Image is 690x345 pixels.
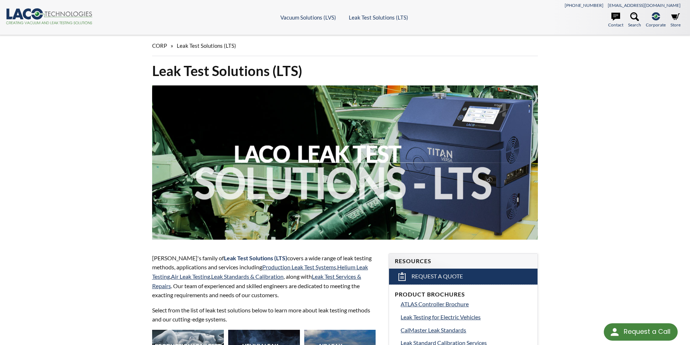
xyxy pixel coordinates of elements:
a: Leak Test Solutions (LTS) [349,14,408,21]
span: ATLAS Controller Brochure [401,300,469,307]
a: Leak Testing for Electric Vehicles [401,312,532,322]
a: CalMaster Leak Standards [401,325,532,335]
a: Leak Test Services & Repairs [152,273,361,289]
p: [PERSON_NAME]'s family of covers a wide range of leak testing methods, applications and services ... [152,253,380,300]
a: Air Leak Testing [171,273,210,280]
div: » [152,35,538,56]
div: Request a Call [624,323,670,340]
span: Request a Quote [411,273,463,280]
img: LACO Leak Test Solutions - LTS header [152,85,538,240]
a: Helium Leak Testing [152,264,368,280]
a: Production Leak Test Systems [262,264,336,270]
h4: Resources [395,257,532,265]
a: Vacuum Solutions (LVS) [280,14,336,21]
a: Request a Quote [389,269,538,285]
a: [PHONE_NUMBER] [565,3,603,8]
a: Leak Standards & Calibration [211,273,284,280]
a: Contact [608,12,623,28]
h1: Leak Test Solutions (LTS) [152,62,538,80]
a: Search [628,12,641,28]
h4: Product Brochures [395,291,532,298]
a: [EMAIL_ADDRESS][DOMAIN_NAME] [608,3,681,8]
span: CORP [152,42,167,49]
div: Request a Call [604,323,678,341]
p: Select from the list of leak test solutions below to learn more about leak testing methods and ou... [152,306,380,324]
span: Leak Test Solutions (LTS) [177,42,236,49]
strong: Leak Test Solutions (LTS) [224,254,287,261]
a: Store [670,12,681,28]
a: ATLAS Controller Brochure [401,299,532,309]
span: Leak Testing for Electric Vehicles [401,314,481,320]
img: round button [609,326,620,338]
span: Corporate [646,21,666,28]
span: CalMaster Leak Standards [401,327,466,333]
